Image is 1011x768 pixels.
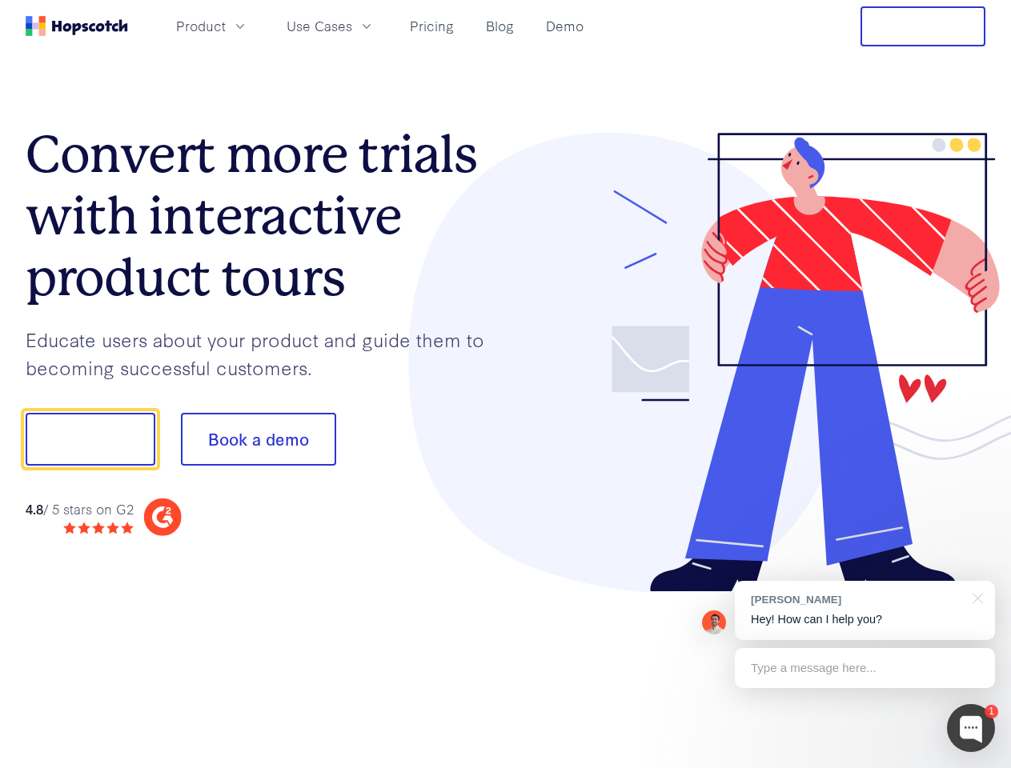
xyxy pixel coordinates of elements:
div: / 5 stars on G2 [26,499,134,519]
a: Pricing [403,13,460,39]
button: Show me! [26,413,155,466]
p: Educate users about your product and guide them to becoming successful customers. [26,326,506,381]
h1: Convert more trials with interactive product tours [26,124,506,308]
div: 1 [985,705,998,718]
a: Home [26,16,128,36]
p: Hey! How can I help you? [751,611,979,628]
a: Blog [479,13,520,39]
a: Demo [540,13,590,39]
img: Mark Spera [702,610,726,634]
span: Use Cases [287,16,352,36]
div: Type a message here... [735,648,995,688]
button: Product [166,13,258,39]
button: Book a demo [181,413,336,466]
div: [PERSON_NAME] [751,592,963,607]
strong: 4.8 [26,499,43,518]
button: Free Trial [861,6,985,46]
span: Product [176,16,226,36]
button: Use Cases [277,13,384,39]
